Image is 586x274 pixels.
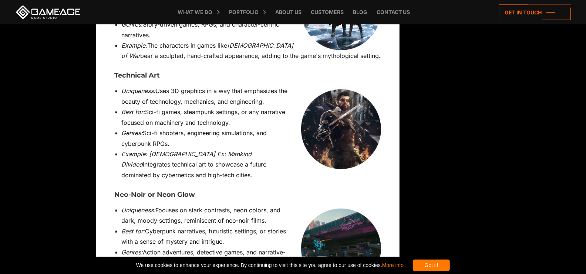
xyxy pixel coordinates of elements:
[122,128,381,149] li: Sci-fi shooters, engineering simulations, and cyberpunk RPGs.
[122,19,381,40] li: Story-driven games, RPGs, and character-centric narratives.
[413,260,450,271] div: Got it!
[382,262,404,268] a: More info
[122,40,381,61] li: The characters in games like bear a sculpted, hand-crafted appearance, adding to the game's mytho...
[122,107,381,128] li: Sci-fi games, steampunk settings, or any narrative focused on machinery and technology.
[122,150,148,158] em: Example:
[122,42,294,59] em: [DEMOGRAPHIC_DATA] of War
[122,150,252,168] em: [DEMOGRAPHIC_DATA] Ex: Mankind Divided
[122,205,381,226] li: Focuses on stark contrasts, neon colors, and dark, moody settings, reminiscent of neo-noir films.
[122,42,148,49] em: Example:
[122,226,381,247] li: Cyberpunk narratives, futuristic settings, or stories with a sense of mystery and intrigue.
[122,87,156,95] em: Uniqueness:
[122,129,143,137] em: Genres:
[499,4,571,20] a: Get in touch
[115,191,381,199] h3: Neo-Noir or Neon Glow
[122,249,143,256] em: Genres:
[136,260,404,271] span: We use cookies to enhance your experience. By continuing to visit this site you agree to our use ...
[122,149,381,180] li: integrates technical art to showcase a future dominated by cybernetics and high-tech cities.
[122,227,145,235] em: Best for:
[301,89,381,169] img: art styles for games
[122,21,143,28] em: Genres:
[122,86,381,107] li: Uses 3D graphics in a way that emphasizes the beauty of technology, mechanics, and engineering.
[122,108,145,116] em: Best for:
[122,206,156,214] em: Uniqueness:
[115,72,381,79] h3: Technical Art
[122,247,381,268] li: Action adventures, detective games, and narrative-driven titles.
